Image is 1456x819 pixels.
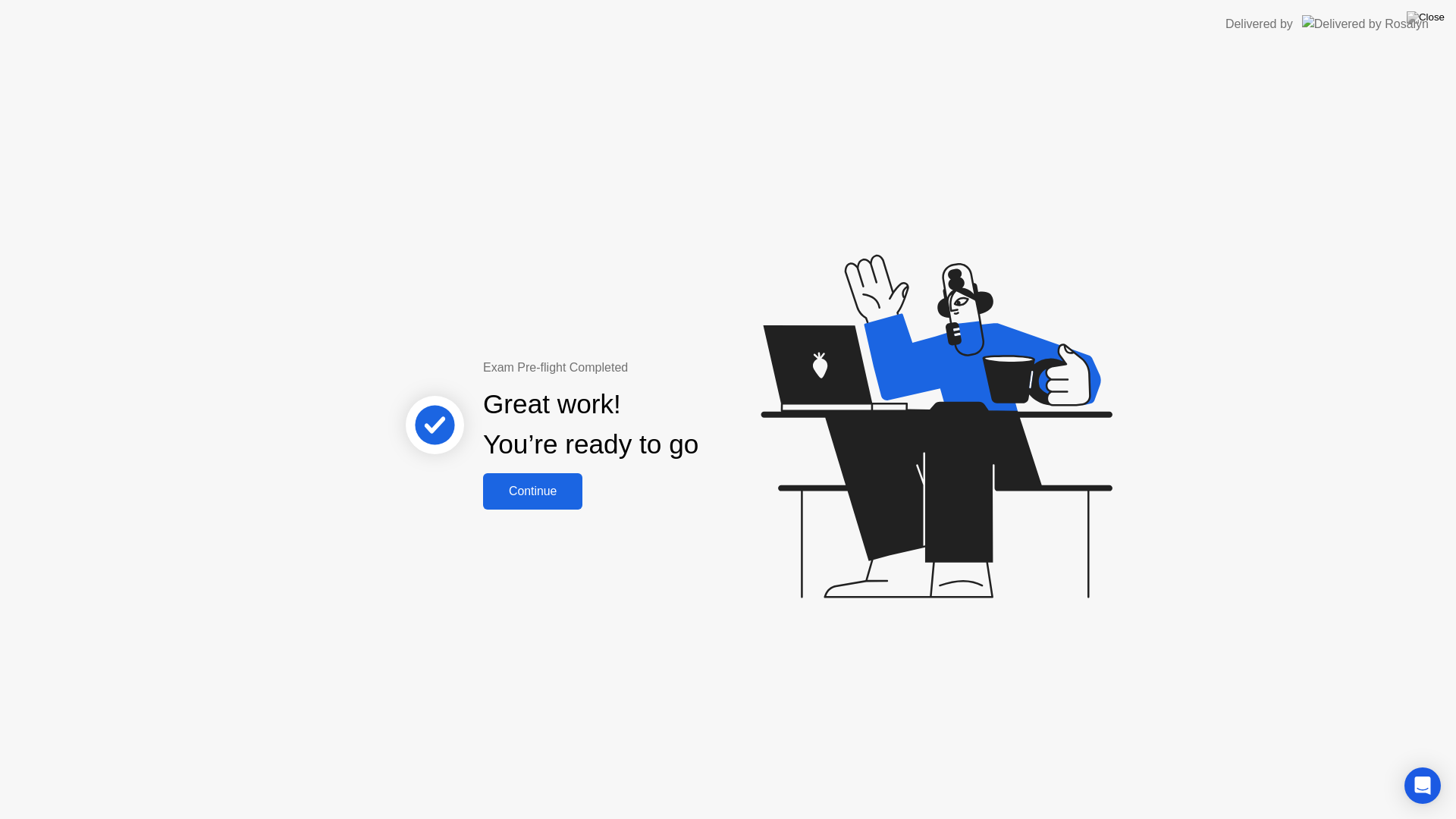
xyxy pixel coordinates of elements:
div: Continue [488,485,578,498]
button: Continue [483,473,582,510]
img: Close [1407,11,1445,24]
div: Exam Pre-flight Completed [483,359,796,377]
div: Delivered by [1225,15,1293,33]
div: Great work! You’re ready to go [483,384,698,465]
img: Delivered by Rosalyn [1302,15,1429,33]
div: Open Intercom Messenger [1404,767,1441,804]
